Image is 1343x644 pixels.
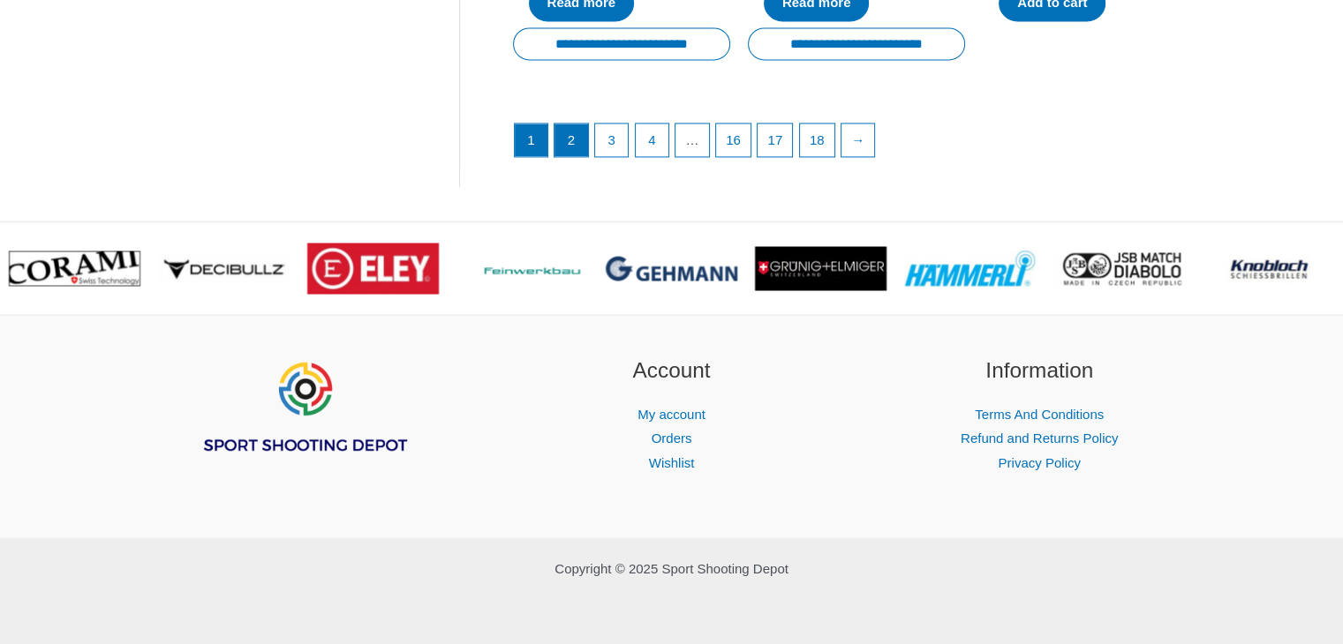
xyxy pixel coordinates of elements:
[961,431,1118,446] a: Refund and Returns Policy
[513,123,1201,167] nav: Product Pagination
[652,431,692,446] a: Orders
[555,124,588,157] a: Page 2
[142,556,1202,580] p: Copyright © 2025 Sport Shooting Depot
[142,355,466,498] aside: Footer Widget 1
[975,407,1104,422] a: Terms And Conditions
[716,124,751,157] a: Page 16
[878,402,1202,476] nav: Information
[515,124,548,157] span: Page 1
[307,243,439,294] img: brand logo
[595,124,629,157] a: Page 3
[649,455,695,470] a: Wishlist
[878,355,1202,387] h2: Information
[509,402,834,476] nav: Account
[841,124,875,157] a: →
[675,124,709,157] span: …
[800,124,834,157] a: Page 18
[509,355,834,387] h2: Account
[636,124,669,157] a: Page 4
[758,124,792,157] a: Page 17
[878,355,1202,476] aside: Footer Widget 3
[638,407,705,422] a: My account
[509,355,834,476] aside: Footer Widget 2
[998,455,1080,470] a: Privacy Policy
